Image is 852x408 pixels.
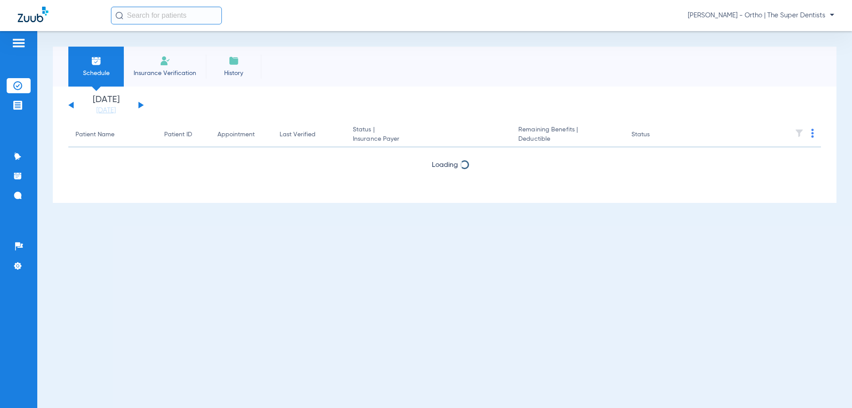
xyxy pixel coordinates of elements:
[213,69,255,78] span: History
[75,69,117,78] span: Schedule
[12,38,26,48] img: hamburger-icon
[229,55,239,66] img: History
[75,130,150,139] div: Patient Name
[164,130,192,139] div: Patient ID
[18,7,48,22] img: Zuub Logo
[115,12,123,20] img: Search Icon
[79,95,133,115] li: [DATE]
[91,55,102,66] img: Schedule
[346,123,511,147] th: Status |
[280,130,316,139] div: Last Verified
[511,123,624,147] th: Remaining Benefits |
[688,11,834,20] span: [PERSON_NAME] - Ortho | The Super Dentists
[79,106,133,115] a: [DATE]
[160,55,170,66] img: Manual Insurance Verification
[811,129,814,138] img: group-dot-blue.svg
[111,7,222,24] input: Search for patients
[280,130,339,139] div: Last Verified
[624,123,684,147] th: Status
[130,69,199,78] span: Insurance Verification
[795,129,804,138] img: filter.svg
[518,135,617,144] span: Deductible
[217,130,265,139] div: Appointment
[75,130,114,139] div: Patient Name
[432,162,458,169] span: Loading
[217,130,255,139] div: Appointment
[353,135,504,144] span: Insurance Payer
[164,130,203,139] div: Patient ID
